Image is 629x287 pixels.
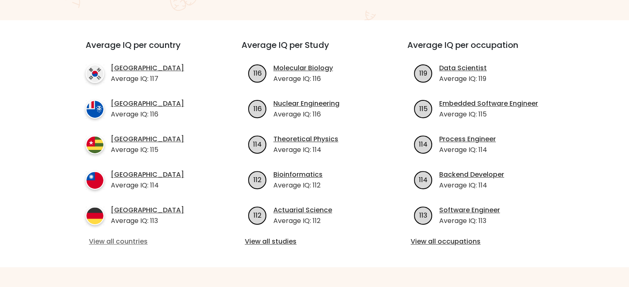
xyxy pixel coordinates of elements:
[439,74,487,84] p: Average IQ: 119
[439,205,500,215] a: Software Engineer
[254,175,261,184] text: 112
[253,139,262,149] text: 114
[273,63,333,73] a: Molecular Biology
[111,109,184,119] p: Average IQ: 116
[273,74,333,84] p: Average IQ: 116
[439,134,496,144] a: Process Engineer
[419,68,427,78] text: 119
[242,40,387,60] h3: Average IQ per Study
[407,40,553,60] h3: Average IQ per occupation
[111,216,184,226] p: Average IQ: 113
[111,99,184,109] a: [GEOGRAPHIC_DATA]
[111,145,184,155] p: Average IQ: 115
[111,180,184,190] p: Average IQ: 114
[111,134,184,144] a: [GEOGRAPHIC_DATA]
[273,216,332,226] p: Average IQ: 112
[439,63,487,73] a: Data Scientist
[86,64,104,83] img: country
[89,237,208,247] a: View all countries
[273,99,340,109] a: Nuclear Engineering
[439,180,504,190] p: Average IQ: 114
[439,109,538,119] p: Average IQ: 115
[245,237,384,247] a: View all studies
[273,180,323,190] p: Average IQ: 112
[273,170,323,180] a: Bioinformatics
[111,170,184,180] a: [GEOGRAPHIC_DATA]
[419,175,428,184] text: 114
[411,237,550,247] a: View all occupations
[86,100,104,119] img: country
[254,104,262,113] text: 116
[86,206,104,225] img: country
[111,63,184,73] a: [GEOGRAPHIC_DATA]
[254,210,261,220] text: 112
[86,135,104,154] img: country
[111,74,184,84] p: Average IQ: 117
[273,145,338,155] p: Average IQ: 114
[419,210,427,220] text: 113
[439,170,504,180] a: Backend Developer
[86,171,104,190] img: country
[439,145,496,155] p: Average IQ: 114
[111,205,184,215] a: [GEOGRAPHIC_DATA]
[273,109,340,119] p: Average IQ: 116
[254,68,262,78] text: 116
[439,216,500,226] p: Average IQ: 113
[439,99,538,109] a: Embedded Software Engineer
[273,134,338,144] a: Theoretical Physics
[419,139,428,149] text: 114
[273,205,332,215] a: Actuarial Science
[419,104,428,113] text: 115
[86,40,212,60] h3: Average IQ per country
